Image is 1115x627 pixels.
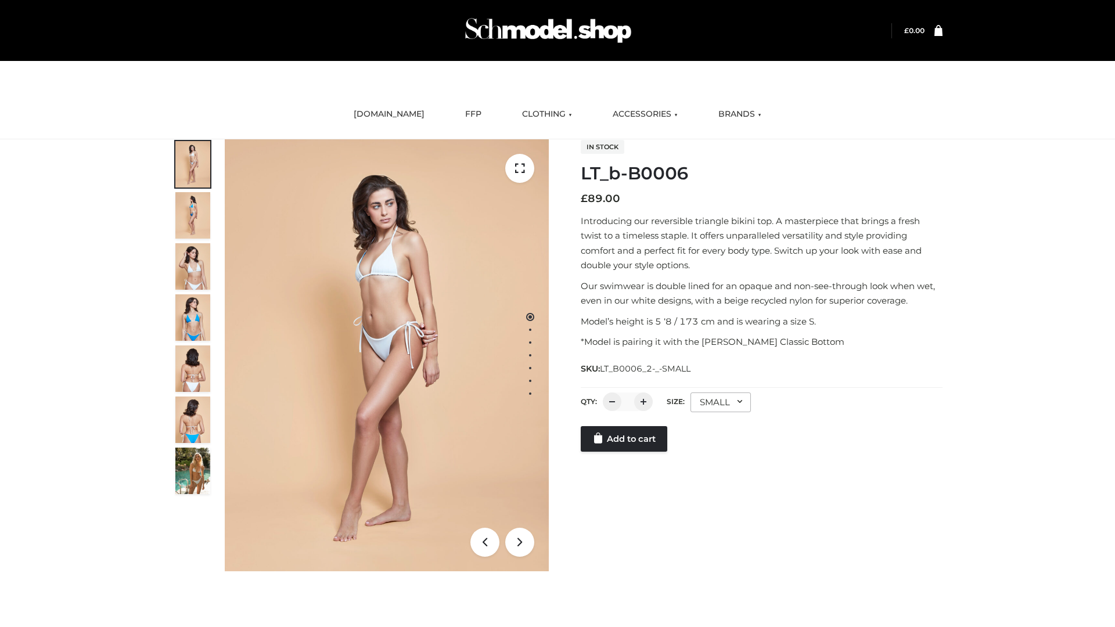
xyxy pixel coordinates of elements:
a: CLOTHING [513,102,581,127]
img: ArielClassicBikiniTop_CloudNine_AzureSky_OW114ECO_4-scaled.jpg [175,294,210,341]
span: LT_B0006_2-_-SMALL [600,363,690,374]
a: Add to cart [581,426,667,452]
p: Our swimwear is double lined for an opaque and non-see-through look when wet, even in our white d... [581,279,943,308]
span: £ [581,192,588,205]
a: £0.00 [904,26,925,35]
img: ArielClassicBikiniTop_CloudNine_AzureSky_OW114ECO_1 [225,139,549,571]
img: ArielClassicBikiniTop_CloudNine_AzureSky_OW114ECO_7-scaled.jpg [175,345,210,392]
span: In stock [581,140,624,154]
a: ACCESSORIES [604,102,686,127]
p: Model’s height is 5 ‘8 / 173 cm and is wearing a size S. [581,314,943,329]
a: FFP [456,102,490,127]
img: ArielClassicBikiniTop_CloudNine_AzureSky_OW114ECO_1-scaled.jpg [175,141,210,188]
h1: LT_b-B0006 [581,163,943,184]
img: ArielClassicBikiniTop_CloudNine_AzureSky_OW114ECO_3-scaled.jpg [175,243,210,290]
img: ArielClassicBikiniTop_CloudNine_AzureSky_OW114ECO_2-scaled.jpg [175,192,210,239]
p: Introducing our reversible triangle bikini top. A masterpiece that brings a fresh twist to a time... [581,214,943,273]
label: Size: [667,397,685,406]
a: BRANDS [710,102,770,127]
a: [DOMAIN_NAME] [345,102,433,127]
bdi: 0.00 [904,26,925,35]
p: *Model is pairing it with the [PERSON_NAME] Classic Bottom [581,334,943,349]
img: Arieltop_CloudNine_AzureSky2.jpg [175,448,210,494]
bdi: 89.00 [581,192,620,205]
span: SKU: [581,362,692,376]
img: ArielClassicBikiniTop_CloudNine_AzureSky_OW114ECO_8-scaled.jpg [175,397,210,443]
label: QTY: [581,397,597,406]
span: £ [904,26,909,35]
img: Schmodel Admin 964 [461,8,635,53]
div: SMALL [690,392,751,412]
